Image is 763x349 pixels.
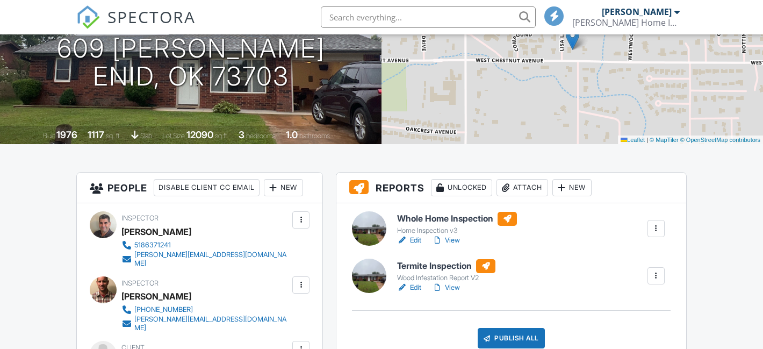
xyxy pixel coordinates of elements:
h3: Reports [336,173,686,203]
a: SPECTORA [76,15,196,37]
h6: Whole Home Inspection [397,212,517,226]
div: 12090 [186,129,213,140]
div: [PERSON_NAME][EMAIL_ADDRESS][DOMAIN_NAME] [134,251,290,268]
span: Built [43,132,55,140]
a: View [432,282,460,293]
div: Home Inspection v3 [397,226,517,235]
a: 5186371241 [121,240,290,251]
div: 1976 [56,129,77,140]
div: Gentry Home Inspections, LLC [572,17,680,28]
a: [PERSON_NAME][EMAIL_ADDRESS][DOMAIN_NAME] [121,251,290,268]
a: © MapTiler [650,137,679,143]
h3: People [77,173,322,203]
span: slab [140,132,152,140]
div: Disable Client CC Email [154,179,260,196]
div: [PERSON_NAME] [602,6,672,17]
div: [PHONE_NUMBER] [134,305,193,314]
div: 5186371241 [134,241,171,250]
span: sq.ft. [215,132,228,140]
a: [PHONE_NUMBER] [121,304,290,315]
div: Unlocked [431,179,492,196]
a: © OpenStreetMap contributors [680,137,760,143]
a: View [432,235,460,246]
h6: Termite Inspection [397,259,495,273]
span: bedrooms [246,132,276,140]
span: | [646,137,648,143]
span: bathrooms [299,132,330,140]
a: Whole Home Inspection Home Inspection v3 [397,212,517,236]
input: Search everything... [321,6,536,28]
span: Inspector [121,214,159,222]
div: Wood Infestation Report V2 [397,274,495,282]
img: The Best Home Inspection Software - Spectora [76,5,100,29]
div: 1117 [88,129,104,140]
div: 1.0 [286,129,298,140]
a: Edit [397,282,421,293]
div: Attach [496,179,548,196]
div: New [552,179,592,196]
div: [PERSON_NAME][EMAIL_ADDRESS][DOMAIN_NAME] [134,315,290,332]
span: SPECTORA [107,5,196,28]
div: [PERSON_NAME] [121,288,191,304]
img: Marker [566,28,579,50]
span: Lot Size [162,132,185,140]
h1: 609 [PERSON_NAME] Enid, OK 73703 [57,34,325,91]
a: Edit [397,235,421,246]
span: Inspector [121,279,159,287]
div: 3 [239,129,244,140]
div: New [264,179,303,196]
span: sq. ft. [106,132,121,140]
a: Termite Inspection Wood Infestation Report V2 [397,259,495,283]
a: Leaflet [621,137,645,143]
div: Publish All [478,328,545,348]
a: [PERSON_NAME][EMAIL_ADDRESS][DOMAIN_NAME] [121,315,290,332]
div: [PERSON_NAME] [121,224,191,240]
